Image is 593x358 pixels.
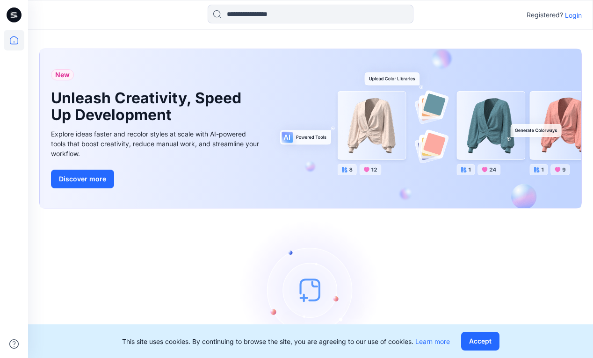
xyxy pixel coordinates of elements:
[527,9,563,21] p: Registered?
[51,170,261,188] a: Discover more
[122,337,450,346] p: This site uses cookies. By continuing to browse the site, you are agreeing to our use of cookies.
[461,332,499,351] button: Accept
[51,170,114,188] button: Discover more
[415,337,450,345] a: Learn more
[55,69,70,80] span: New
[51,90,247,123] h1: Unleash Creativity, Speed Up Development
[51,129,261,158] div: Explore ideas faster and recolor styles at scale with AI-powered tools that boost creativity, red...
[565,10,582,20] p: Login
